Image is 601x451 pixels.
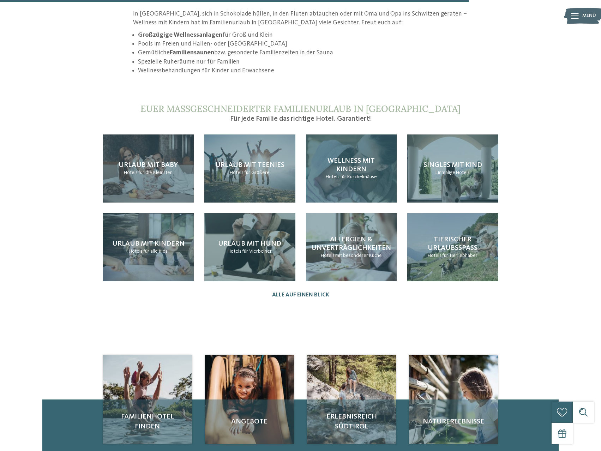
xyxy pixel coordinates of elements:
[218,240,281,247] span: Urlaub mit Hund
[230,115,371,122] span: Für jede Familie das richtige Hotel. Garantiert!
[110,412,185,432] span: Familienhotel finden
[133,10,468,27] p: In [GEOGRAPHIC_DATA], sich in Schokolade hüllen, in den Fluten abtauchen oder mit Oma und Opa ins...
[205,355,294,444] a: Wellness mit Kindern: Jetzt ist Kuschelzeit! Angebote
[138,66,468,75] li: Wellnessbehandlungen für Kinder und Erwachsene
[314,412,389,432] span: Erlebnisreich Südtirol
[306,134,397,203] a: Wellness mit Kindern: Jetzt ist Kuschelzeit! Wellness mit Kindern Hotels für Kuschelmäuse
[138,32,222,38] strong: Großzügige Wellnessanlagen
[242,249,272,254] span: für Vierbeiner
[204,213,295,281] a: Wellness mit Kindern: Jetzt ist Kuschelzeit! Urlaub mit Hund Hotels für Vierbeiner
[140,103,461,114] span: Euer maßgeschneiderter Familienurlaub in [GEOGRAPHIC_DATA]
[407,134,498,203] a: Wellness mit Kindern: Jetzt ist Kuschelzeit! Singles mit Kind Einmalige Hotels
[340,174,377,179] span: für Kuschelmäuse
[103,355,192,444] img: Wellness mit Kindern: Jetzt ist Kuschelzeit!
[306,213,397,281] a: Wellness mit Kindern: Jetzt ist Kuschelzeit! Allergien & Unverträglichkeiten Hotels mit besondere...
[416,417,491,427] span: Naturerlebnisse
[272,292,329,299] a: Alle auf einen Blick
[205,355,294,444] img: Wellness mit Kindern: Jetzt ist Kuschelzeit!
[103,355,192,444] a: Wellness mit Kindern: Jetzt ist Kuschelzeit! Familienhotel finden
[119,162,178,169] span: Urlaub mit Baby
[326,174,339,179] span: Hotels
[321,253,335,258] span: Hotels
[138,31,468,40] li: für Groß und Klein
[311,236,391,252] span: Allergien & Unverträglichkeiten
[143,249,168,254] span: für alle Kids
[428,253,441,258] span: Hotels
[170,49,214,56] strong: Familiensaunen
[138,170,173,175] span: für die Kleinsten
[103,213,194,281] a: Wellness mit Kindern: Jetzt ist Kuschelzeit! Urlaub mit Kindern Hotels für alle Kids
[129,249,143,254] span: Hotels
[124,170,138,175] span: Hotels
[138,58,468,66] li: Spezielle Ruheräume nur für Familien
[423,162,482,169] span: Singles mit Kind
[335,253,382,258] span: mit besonderer Küche
[138,40,468,48] li: Pools im Freien und Hallen- oder [GEOGRAPHIC_DATA]
[327,157,375,173] span: Wellness mit Kindern
[307,355,396,444] a: Wellness mit Kindern: Jetzt ist Kuschelzeit! Erlebnisreich Südtirol
[428,236,477,252] span: Tierischer Urlaubsspaß
[138,48,468,57] li: Gemütliche bzw. gesonderte Familienzeiten in der Sauna
[409,355,498,444] a: Wellness mit Kindern: Jetzt ist Kuschelzeit! Naturerlebnisse
[212,417,287,427] span: Angebote
[435,170,455,175] span: Einmalige
[244,170,270,175] span: für Größere
[456,170,470,175] span: Hotels
[103,134,194,203] a: Wellness mit Kindern: Jetzt ist Kuschelzeit! Urlaub mit Baby Hotels für die Kleinsten
[307,355,396,444] img: Wellness mit Kindern: Jetzt ist Kuschelzeit!
[230,170,244,175] span: Hotels
[112,240,185,247] span: Urlaub mit Kindern
[409,355,498,444] img: Wellness mit Kindern: Jetzt ist Kuschelzeit!
[407,213,498,281] a: Wellness mit Kindern: Jetzt ist Kuschelzeit! Tierischer Urlaubsspaß Hotels für Tierliebhaber
[215,162,284,169] span: Urlaub mit Teenies
[442,253,477,258] span: für Tierliebhaber
[204,134,295,203] a: Wellness mit Kindern: Jetzt ist Kuschelzeit! Urlaub mit Teenies Hotels für Größere
[228,249,241,254] span: Hotels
